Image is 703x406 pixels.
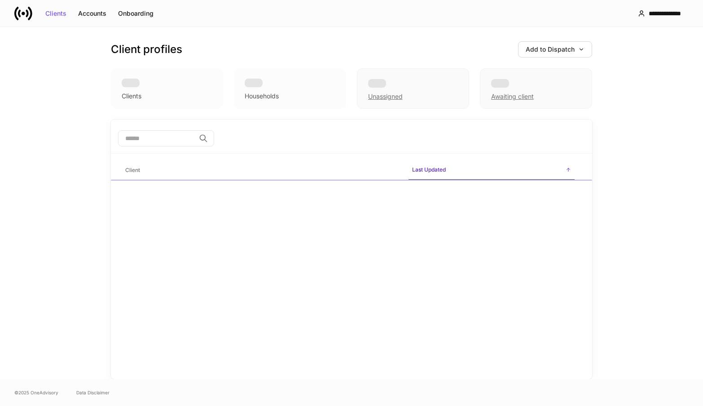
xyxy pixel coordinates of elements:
div: Add to Dispatch [526,46,584,53]
button: Clients [40,6,72,21]
div: Clients [122,92,141,101]
span: © 2025 OneAdvisory [14,389,58,396]
div: Unassigned [357,68,469,109]
div: Accounts [78,10,106,17]
span: Client [122,161,401,180]
button: Accounts [72,6,112,21]
div: Unassigned [368,92,403,101]
div: Awaiting client [491,92,534,101]
button: Add to Dispatch [518,41,592,57]
h3: Client profiles [111,42,182,57]
div: Households [245,92,279,101]
div: Onboarding [118,10,154,17]
div: Awaiting client [480,68,592,109]
span: Last Updated [409,161,575,180]
h6: Client [125,166,140,174]
h6: Last Updated [412,165,446,174]
div: Clients [45,10,66,17]
button: Onboarding [112,6,159,21]
a: Data Disclaimer [76,389,110,396]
